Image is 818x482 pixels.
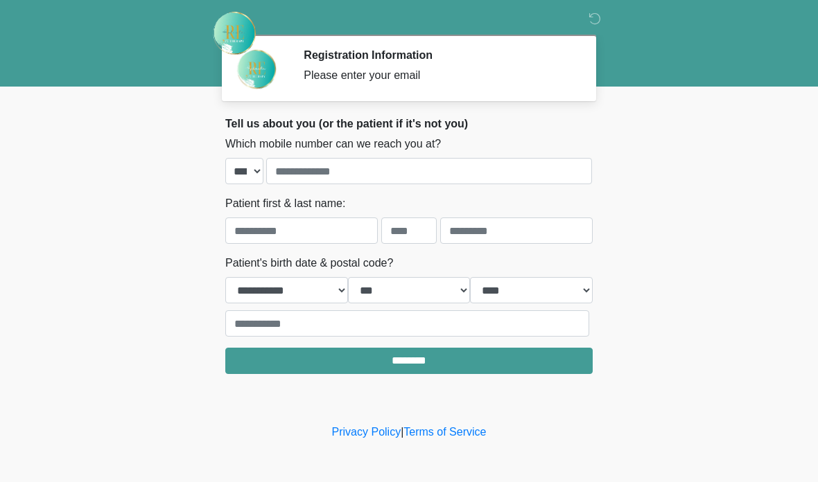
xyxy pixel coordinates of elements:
div: Please enter your email [304,67,572,84]
label: Which mobile number can we reach you at? [225,136,441,152]
a: Privacy Policy [332,426,401,438]
a: Terms of Service [403,426,486,438]
label: Patient first & last name: [225,195,345,212]
a: | [401,426,403,438]
h2: Tell us about you (or the patient if it's not you) [225,117,593,130]
img: Rehydrate Aesthetics & Wellness Logo [211,10,257,56]
label: Patient's birth date & postal code? [225,255,393,271]
img: Agent Avatar [236,48,277,90]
